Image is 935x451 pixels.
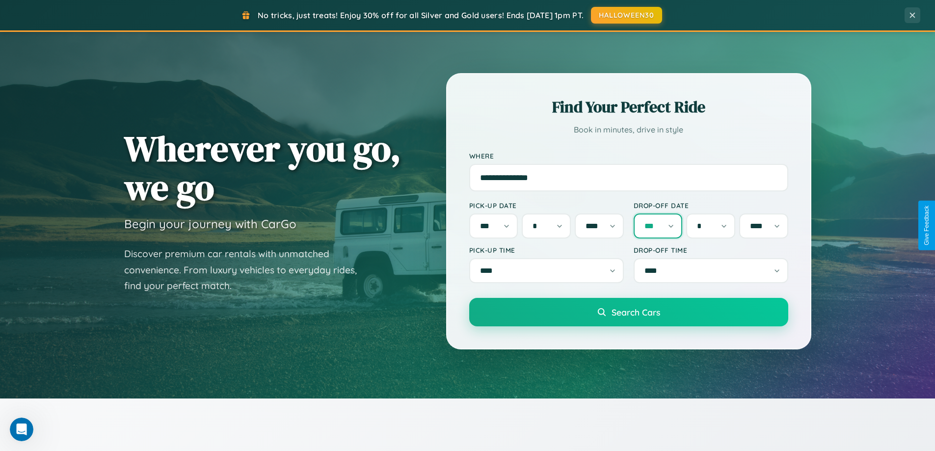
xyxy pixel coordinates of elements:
label: Drop-off Time [634,246,788,254]
span: Search Cars [612,307,660,318]
label: Where [469,152,788,160]
p: Book in minutes, drive in style [469,123,788,137]
button: HALLOWEEN30 [591,7,662,24]
p: Discover premium car rentals with unmatched convenience. From luxury vehicles to everyday rides, ... [124,246,370,294]
button: Search Cars [469,298,788,326]
span: No tricks, just treats! Enjoy 30% off for all Silver and Gold users! Ends [DATE] 1pm PT. [258,10,584,20]
label: Drop-off Date [634,201,788,210]
h1: Wherever you go, we go [124,129,401,207]
label: Pick-up Date [469,201,624,210]
h3: Begin your journey with CarGo [124,216,296,231]
h2: Find Your Perfect Ride [469,96,788,118]
label: Pick-up Time [469,246,624,254]
div: Give Feedback [923,206,930,245]
iframe: Intercom live chat [10,418,33,441]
